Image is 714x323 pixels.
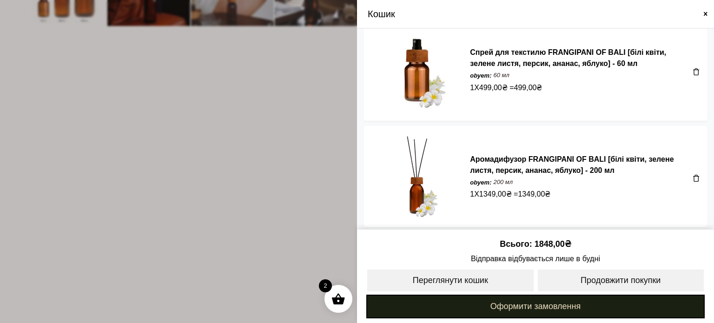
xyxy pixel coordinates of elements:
[479,84,508,92] bdi: 499,00
[536,82,542,93] span: ₴
[506,189,512,200] span: ₴
[470,82,474,93] span: 1
[470,155,674,174] a: Аромадифузор FRANGIPANI OF BALI [білі квіти, зелене листя, персик, ананас, яблуко] - 200 мл
[319,279,332,292] span: 2
[545,189,550,200] span: ₴
[366,253,705,264] span: Відправка відбувається лише в будні
[366,269,535,292] a: Переглянути кошик
[493,71,509,79] p: 60 мл
[535,239,571,249] bdi: 1848,00
[518,190,550,198] bdi: 1349,00
[502,82,508,93] span: ₴
[470,82,688,93] div: X
[565,239,571,249] span: ₴
[368,7,395,21] span: Кошик
[479,190,512,198] bdi: 1349,00
[470,189,474,200] span: 1
[509,82,542,93] span: =
[470,189,688,200] div: X
[470,178,491,187] dt: obyem:
[366,295,705,318] a: Оформити замовлення
[470,48,666,67] a: Спрей для текстилю FRANGIPANI OF BALI [білі квіти, зелене листя, персик, ананас, яблуко] - 60 мл
[500,239,534,249] span: Всього
[514,189,550,200] span: =
[537,269,705,292] a: Продовжити покупки
[493,178,513,186] p: 200 мл
[514,84,542,92] bdi: 499,00
[470,71,491,80] dt: obyem:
